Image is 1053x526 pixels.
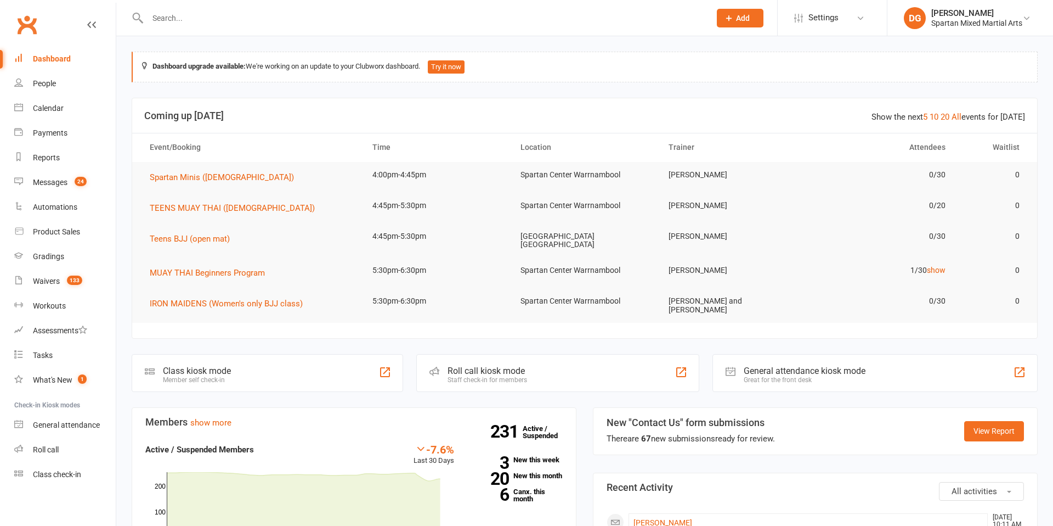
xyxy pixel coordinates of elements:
[33,326,87,335] div: Assessments
[33,252,64,261] div: Gradings
[744,376,865,384] div: Great for the front desk
[871,110,1025,124] div: Show the next events for [DATE]
[717,9,763,27] button: Add
[471,471,509,487] strong: 20
[807,133,955,161] th: Attendees
[428,60,465,74] button: Try it now
[14,244,116,269] a: Gradings
[931,8,1022,18] div: [PERSON_NAME]
[14,318,116,343] a: Assessments
[190,418,231,428] a: show more
[659,223,807,249] td: [PERSON_NAME]
[448,366,527,376] div: Roll call kiosk mode
[955,258,1029,283] td: 0
[511,162,659,188] td: Spartan Center Warrnambool
[736,14,750,23] span: Add
[14,269,116,294] a: Waivers 133
[955,193,1029,219] td: 0
[33,301,66,310] div: Workouts
[150,202,322,215] button: TEENS MUAY THAI ([DEMOGRAPHIC_DATA])
[14,413,116,438] a: General attendance kiosk mode
[607,432,775,445] div: There are new submissions ready for review.
[150,232,237,245] button: Teens BJJ (open mat)
[964,421,1024,441] a: View Report
[363,162,511,188] td: 4:00pm-4:45pm
[955,162,1029,188] td: 0
[33,277,60,286] div: Waivers
[150,266,273,279] button: MUAY THAI Beginners Program
[363,193,511,219] td: 4:45pm-5:30pm
[659,162,807,188] td: [PERSON_NAME]
[14,146,116,170] a: Reports
[955,288,1029,314] td: 0
[607,482,1024,493] h3: Recent Activity
[414,443,454,467] div: Last 30 Days
[471,488,563,502] a: 6Canx. this month
[163,366,231,376] div: Class kiosk mode
[14,368,116,393] a: What's New1
[150,268,265,278] span: MUAY THAI Beginners Program
[414,443,454,455] div: -7.6%
[14,170,116,195] a: Messages 24
[33,470,81,479] div: Class check-in
[150,203,315,213] span: TEENS MUAY THAI ([DEMOGRAPHIC_DATA])
[659,288,807,323] td: [PERSON_NAME] and [PERSON_NAME]
[14,121,116,146] a: Payments
[33,203,77,211] div: Automations
[363,288,511,314] td: 5:30pm-6:30pm
[14,220,116,244] a: Product Sales
[659,193,807,219] td: [PERSON_NAME]
[145,417,563,428] h3: Members
[952,486,997,496] span: All activities
[744,366,865,376] div: General attendance kiosk mode
[33,445,59,454] div: Roll call
[33,104,64,113] div: Calendar
[941,112,949,122] a: 20
[144,110,1025,121] h3: Coming up [DATE]
[14,47,116,71] a: Dashboard
[33,54,71,63] div: Dashboard
[511,223,659,258] td: [GEOGRAPHIC_DATA] [GEOGRAPHIC_DATA]
[955,133,1029,161] th: Waitlist
[75,177,87,186] span: 24
[14,195,116,220] a: Automations
[33,79,56,88] div: People
[152,62,246,70] strong: Dashboard upgrade available:
[14,462,116,487] a: Class kiosk mode
[33,227,80,236] div: Product Sales
[132,52,1038,82] div: We're working on an update to your Clubworx dashboard.
[14,96,116,121] a: Calendar
[150,299,303,309] span: IRON MAIDENS (Women's only BJJ class)
[607,417,775,428] h3: New "Contact Us" form submissions
[471,456,563,463] a: 3New this week
[904,7,926,29] div: DG
[952,112,961,122] a: All
[145,445,254,455] strong: Active / Suspended Members
[363,258,511,283] td: 5:30pm-6:30pm
[33,178,67,187] div: Messages
[14,438,116,462] a: Roll call
[144,10,703,26] input: Search...
[511,133,659,161] th: Location
[807,258,955,283] td: 1/30
[33,376,72,384] div: What's New
[930,112,938,122] a: 10
[807,162,955,188] td: 0/30
[955,223,1029,249] td: 0
[33,421,100,429] div: General attendance
[471,486,509,503] strong: 6
[150,172,294,182] span: Spartan Minis ([DEMOGRAPHIC_DATA])
[511,193,659,219] td: Spartan Center Warrnambool
[163,376,231,384] div: Member self check-in
[659,258,807,283] td: [PERSON_NAME]
[641,434,651,444] strong: 67
[33,128,67,137] div: Payments
[511,258,659,283] td: Spartan Center Warrnambool
[927,266,946,275] a: show
[471,455,509,471] strong: 3
[523,417,571,447] a: 231Active / Suspended
[659,133,807,161] th: Trainer
[808,5,839,30] span: Settings
[14,343,116,368] a: Tasks
[363,223,511,249] td: 4:45pm-5:30pm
